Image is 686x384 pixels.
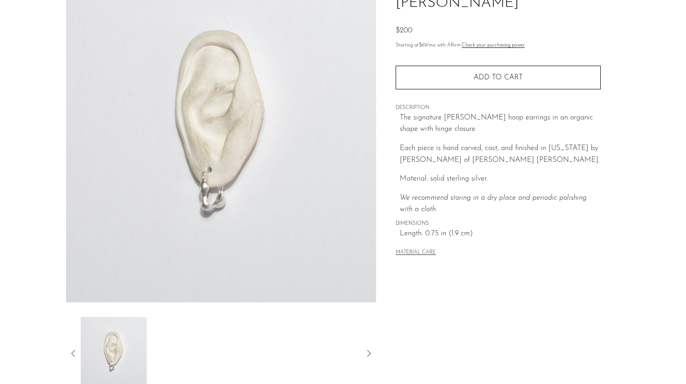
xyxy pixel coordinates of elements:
[396,104,601,112] span: DESCRIPTION
[400,173,601,185] p: Material: solid sterling silver.
[400,114,593,133] span: The signature [PERSON_NAME] hoop earrings in an organic shape with hinge closure.
[396,249,436,256] button: MATERIAL CARE
[396,220,601,228] span: DIMENSIONS
[396,27,413,34] span: $200
[400,228,601,240] span: Length: 0.75 in (1.9 cm)
[474,74,523,81] span: Add to cart
[400,194,587,213] i: We recommend storing in a dry place and periodic polishing with a cloth.
[419,43,427,48] span: $69
[396,66,601,89] button: Add to cart
[396,42,601,50] p: Starting at /mo with Affirm.
[462,43,525,48] a: Check your purchasing power - Learn more about Affirm Financing (opens in modal)
[400,143,601,166] p: Each piece is hand carved, cast, and finished in [US_STATE] by [PERSON_NAME] of [PERSON_NAME] [PE...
